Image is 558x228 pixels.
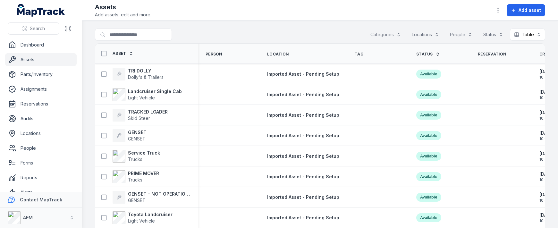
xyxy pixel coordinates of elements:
span: Add asset [519,7,541,13]
a: Audits [5,112,77,125]
a: TRACKED LOADERSkid Steer [113,109,168,122]
button: Status [479,29,507,41]
span: [DATE] [539,191,556,198]
a: TRI DOLLYDolly's & Trailers [113,68,164,80]
span: Reservation [478,52,506,57]
time: 20/08/2025, 10:08:45 am [539,150,556,162]
time: 20/08/2025, 10:08:45 am [539,212,556,224]
span: Search [30,25,45,32]
span: Imported Asset - Pending Setup [267,133,339,138]
button: Add asset [507,4,545,16]
a: Parts/Inventory [5,68,77,81]
a: Imported Asset - Pending Setup [267,71,339,77]
time: 20/08/2025, 10:08:45 am [539,171,556,182]
a: Imported Asset - Pending Setup [267,173,339,180]
time: 20/08/2025, 10:08:45 am [539,191,556,203]
div: Available [416,193,441,202]
a: Imported Asset - Pending Setup [267,91,339,98]
span: Dolly's & Trailers [128,74,164,80]
div: Available [416,213,441,222]
time: 20/08/2025, 10:08:45 am [539,109,556,121]
span: [DATE] [539,109,556,116]
a: Imported Asset - Pending Setup [267,194,339,200]
span: [DATE] [539,171,556,177]
a: Toyota LandcruiserLight Vehicle [113,211,173,224]
span: GENSET [128,136,146,141]
a: Imported Asset - Pending Setup [267,215,339,221]
div: Available [416,111,441,120]
span: Add assets, edit and more. [95,12,151,18]
span: 10:08 am [539,198,556,203]
time: 20/08/2025, 10:08:45 am [539,89,556,100]
span: Asset [113,51,126,56]
span: 10:08 am [539,136,556,141]
a: Landcruiser Single CabLight Vehicle [113,88,182,101]
strong: GENSET - NOT OPERATIONAL [128,191,190,197]
span: 10:08 am [539,95,556,100]
a: Reports [5,171,77,184]
time: 20/08/2025, 10:08:45 am [539,130,556,141]
span: [DATE] [539,212,556,218]
button: Categories [366,29,405,41]
a: Alerts [5,186,77,199]
a: People [5,142,77,155]
span: Imported Asset - Pending Setup [267,92,339,97]
strong: Service Truck [128,150,160,156]
button: Search [8,22,59,35]
time: 20/08/2025, 10:08:45 am [539,68,556,80]
a: MapTrack [17,4,65,17]
a: Service TruckTrucks [113,150,160,163]
a: Forms [5,156,77,169]
span: 10:08 am [539,116,556,121]
a: GENSET - NOT OPERATIONALGENSET [113,191,190,204]
a: Asset [113,51,133,56]
a: Imported Asset - Pending Setup [267,153,339,159]
span: Trucks [128,156,142,162]
div: Available [416,70,441,79]
span: [DATE] [539,68,556,75]
a: Reservations [5,97,77,110]
a: Assets [5,53,77,66]
span: GENSET [128,198,146,203]
button: Table [510,29,545,41]
strong: Contact MapTrack [20,197,62,202]
span: Trucks [128,177,142,182]
span: [DATE] [539,89,556,95]
span: [DATE] [539,150,556,157]
strong: Toyota Landcruiser [128,211,173,218]
strong: TRACKED LOADER [128,109,168,115]
a: PRIME MOVERTrucks [113,170,159,183]
a: GENSETGENSET [113,129,147,142]
a: Locations [5,127,77,140]
span: Imported Asset - Pending Setup [267,174,339,179]
strong: TRI DOLLY [128,68,164,74]
strong: AEM [23,215,33,220]
span: [DATE] [539,130,556,136]
a: Assignments [5,83,77,96]
a: Imported Asset - Pending Setup [267,112,339,118]
span: 10:08 am [539,75,556,80]
div: Available [416,172,441,181]
span: 10:08 am [539,157,556,162]
a: Imported Asset - Pending Setup [267,132,339,139]
span: Skid Steer [128,115,150,121]
button: People [446,29,477,41]
span: Person [206,52,222,57]
span: Location [267,52,289,57]
strong: PRIME MOVER [128,170,159,177]
h2: Assets [95,3,151,12]
span: Light Vehicle [128,218,155,224]
div: Available [416,90,441,99]
div: Available [416,131,441,140]
strong: GENSET [128,129,147,136]
a: Status [416,52,440,57]
span: 10:08 am [539,218,556,224]
span: Status [416,52,433,57]
span: Imported Asset - Pending Setup [267,215,339,220]
button: Locations [408,29,443,41]
strong: Landcruiser Single Cab [128,88,182,95]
